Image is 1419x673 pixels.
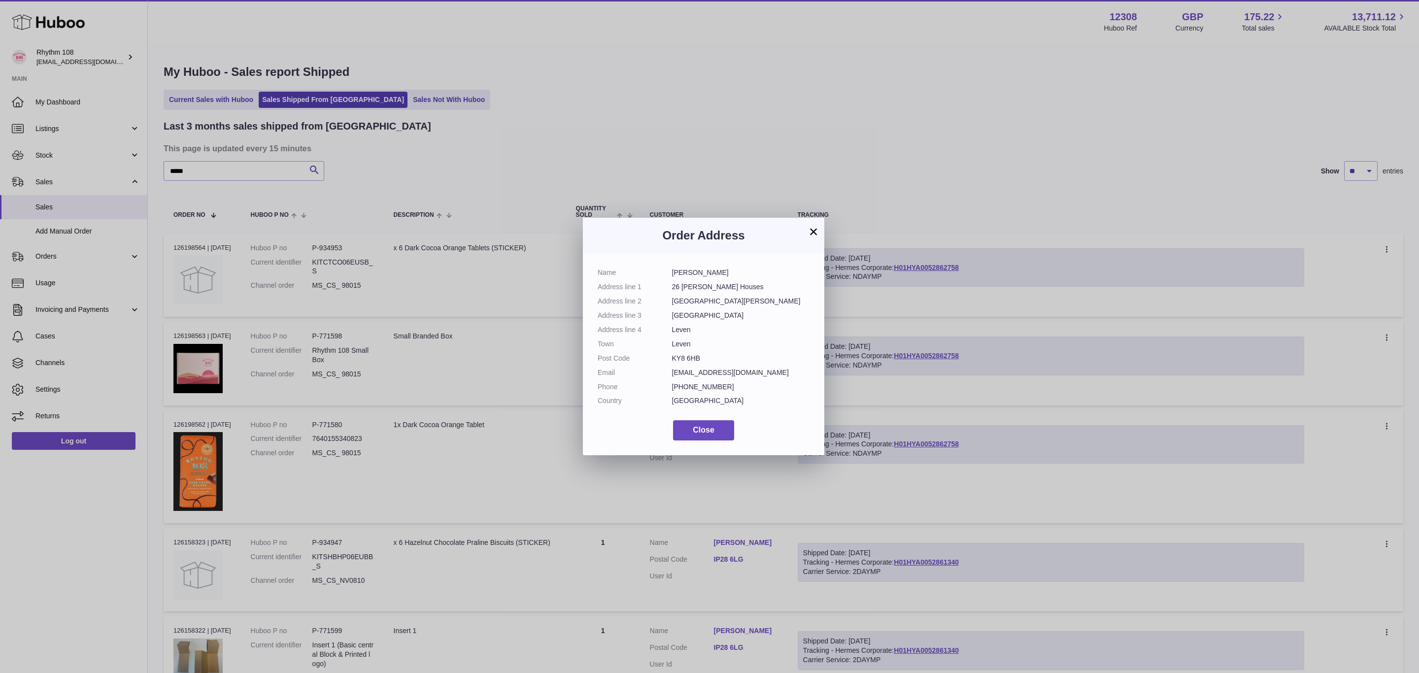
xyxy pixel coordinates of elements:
dd: [PERSON_NAME] [672,268,810,277]
button: × [808,226,819,237]
dt: Name [598,268,672,277]
dt: Town [598,339,672,349]
dd: [GEOGRAPHIC_DATA] [672,311,810,320]
span: Close [693,426,714,434]
dd: [GEOGRAPHIC_DATA][PERSON_NAME] [672,297,810,306]
dd: Leven [672,325,810,335]
h3: Order Address [598,228,810,243]
dd: KY8 6HB [672,354,810,363]
dd: [EMAIL_ADDRESS][DOMAIN_NAME] [672,368,810,377]
dd: [GEOGRAPHIC_DATA] [672,396,810,405]
dt: Address line 4 [598,325,672,335]
button: Close [673,420,734,440]
dt: Email [598,368,672,377]
dt: Address line 1 [598,282,672,292]
dt: Post Code [598,354,672,363]
dt: Country [598,396,672,405]
dt: Address line 3 [598,311,672,320]
dt: Phone [598,382,672,392]
dd: [PHONE_NUMBER] [672,382,810,392]
dt: Address line 2 [598,297,672,306]
dd: 26 [PERSON_NAME] Houses [672,282,810,292]
dd: Leven [672,339,810,349]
